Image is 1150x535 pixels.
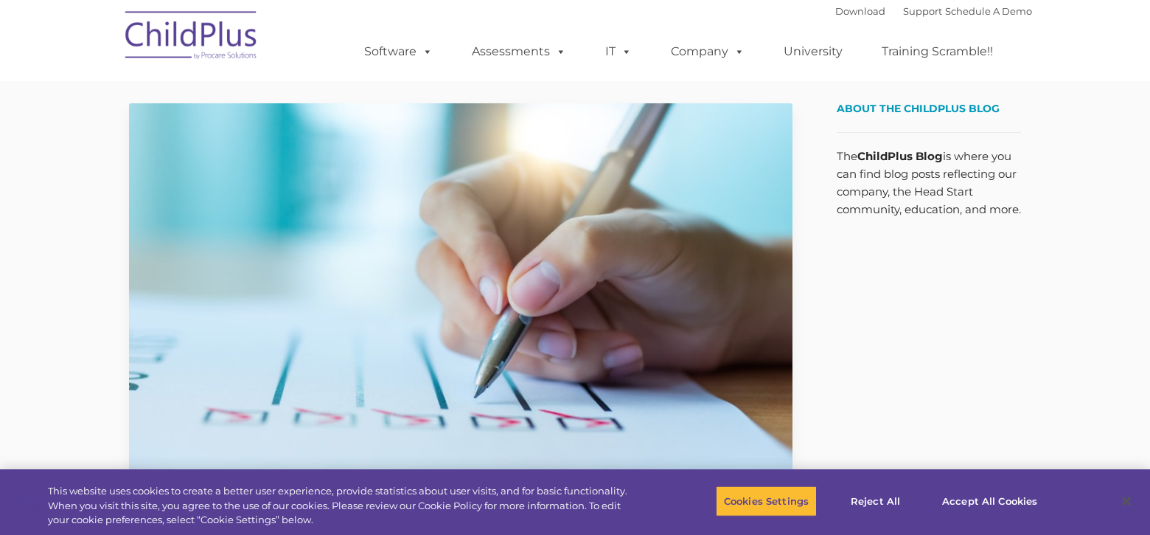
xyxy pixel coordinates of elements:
[837,148,1021,218] p: The is where you can find blog posts reflecting our company, the Head Start community, education,...
[656,37,759,66] a: Company
[590,37,647,66] a: IT
[829,486,921,517] button: Reject All
[716,486,817,517] button: Cookies Settings
[903,5,942,17] a: Support
[457,37,581,66] a: Assessments
[835,5,885,17] a: Download
[118,1,265,75] img: ChildPlus by Procare Solutions
[934,486,1045,517] button: Accept All Cookies
[945,5,1032,17] a: Schedule A Demo
[769,37,857,66] a: University
[129,103,792,477] img: Efficiency Boost: ChildPlus Online's Enhanced Family Pre-Application Process - Streamlining Appli...
[835,5,1032,17] font: |
[867,37,1008,66] a: Training Scramble!!
[48,484,632,528] div: This website uses cookies to create a better user experience, provide statistics about user visit...
[837,102,1000,115] span: About the ChildPlus Blog
[349,37,447,66] a: Software
[857,149,943,163] strong: ChildPlus Blog
[1110,485,1143,517] button: Close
